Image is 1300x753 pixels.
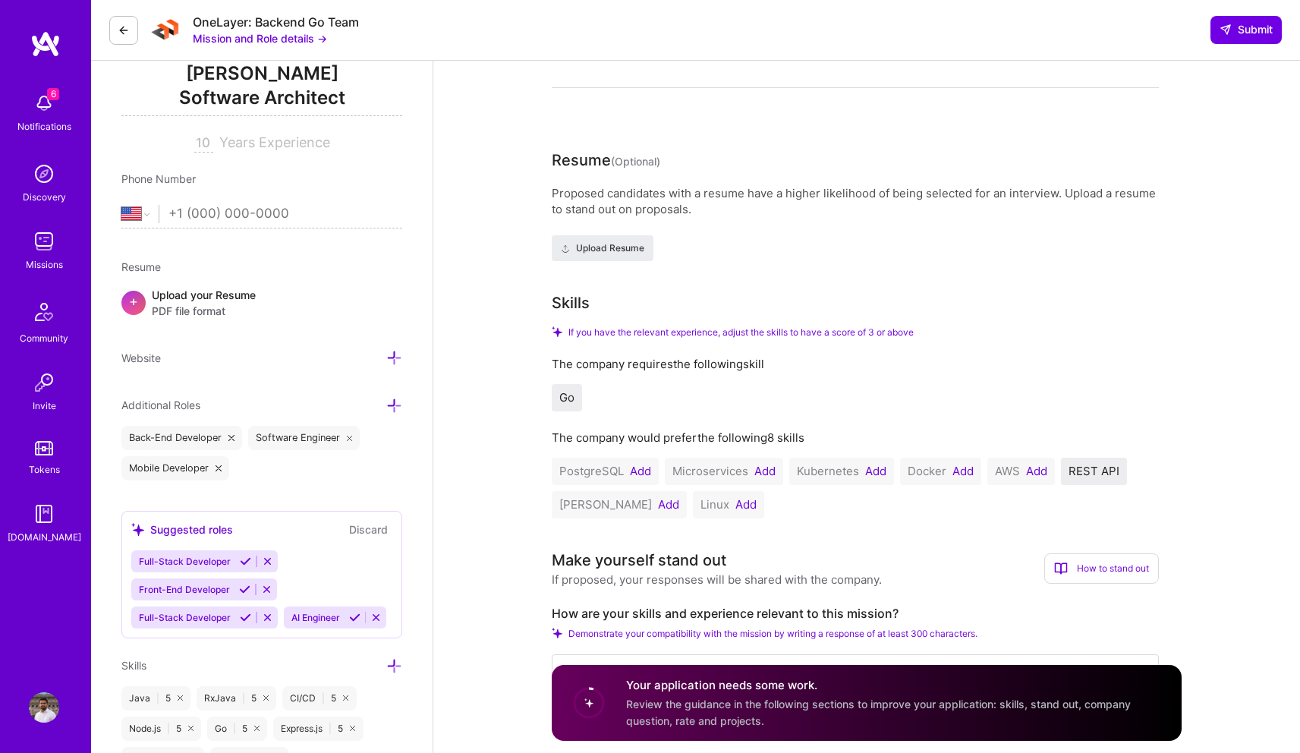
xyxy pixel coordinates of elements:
[345,521,392,538] button: Discard
[193,14,359,30] div: OneLayer: Backend Go Team
[121,172,196,185] span: Phone Number
[611,155,660,168] span: (Optional)
[552,606,1159,622] label: How are your skills and experience relevant to this mission?
[263,695,269,701] i: icon Close
[240,612,251,623] i: Accept
[552,326,562,337] i: Check
[1220,22,1273,37] span: Submit
[216,465,222,471] i: icon Close
[865,465,886,477] button: Add
[29,226,59,257] img: teamwork
[121,62,402,85] span: [PERSON_NAME]
[121,456,229,480] div: Mobile Developer
[561,241,644,255] span: Upload Resume
[30,30,61,58] img: logo
[20,330,68,346] div: Community
[129,293,138,309] span: +
[121,717,201,741] div: Node.js 5
[552,628,562,638] i: Check
[552,356,1159,372] div: The company requires the following skill
[291,612,340,623] span: AI Engineer
[559,390,574,405] span: Go
[121,659,146,672] span: Skills
[568,628,977,639] span: Demonstrate your compatibility with the mission by writing a response of at least 300 characters.
[349,612,360,623] i: Accept
[552,572,882,588] div: If proposed, your responses will be shared with the company.
[672,464,748,478] span: Microservices
[35,441,53,455] img: tokens
[193,30,327,46] button: Mission and Role details →
[25,692,63,723] a: User Avatar
[121,260,161,273] span: Resume
[194,134,213,153] input: XX
[121,85,402,116] span: Software Architect
[552,185,1159,217] div: Proposed candidates with a resume have a higher likelihood of being selected for an interview. Up...
[150,15,181,46] img: Company Logo
[700,497,729,512] span: Linux
[1069,464,1119,478] span: REST API
[254,726,260,731] i: icon Close
[156,692,159,704] span: |
[121,287,402,319] div: +Upload your ResumePDF file format
[121,426,242,450] div: Back-End Developer
[343,695,348,701] i: icon Close
[219,134,330,150] span: Years Experience
[23,189,66,205] div: Discovery
[1026,465,1047,477] button: Add
[248,426,360,450] div: Software Engineer
[139,584,230,595] span: Front-End Developer
[47,88,59,100] span: 6
[347,435,353,441] i: icon Close
[121,686,190,710] div: Java 5
[207,717,267,741] div: Go 5
[658,499,679,511] button: Add
[168,192,402,236] input: +1 (000) 000-0000
[626,698,1131,727] span: Review the guidance in the following sections to improve your application: skills, stand out, com...
[735,499,757,511] button: Add
[26,257,63,273] div: Missions
[239,584,250,595] i: Accept
[552,430,1159,446] div: The company would prefer the following 8 skills
[754,465,776,477] button: Add
[121,399,200,411] span: Additional Roles
[33,398,56,414] div: Invite
[552,235,653,261] button: Upload Resume
[262,612,273,623] i: Reject
[29,88,59,118] img: bell
[139,556,231,567] span: Full-Stack Developer
[178,695,183,701] i: icon Close
[952,465,974,477] button: Add
[350,726,355,731] i: icon Close
[559,464,624,478] span: PostgreSQL
[197,686,276,710] div: RxJava 5
[29,692,59,723] img: User Avatar
[29,499,59,529] img: guide book
[322,692,325,704] span: |
[240,556,251,567] i: Accept
[995,464,1020,478] span: AWS
[273,717,363,741] div: Express.js 5
[1054,562,1068,575] i: icon BookOpen
[152,303,256,319] span: PDF file format
[29,367,59,398] img: Invite
[630,465,651,477] button: Add
[1044,553,1159,584] div: How to stand out
[29,462,60,477] div: Tokens
[139,612,231,623] span: Full-Stack Developer
[262,556,273,567] i: Reject
[152,287,256,319] div: Upload your Resume
[797,464,859,478] span: Kubernetes
[8,529,81,545] div: [DOMAIN_NAME]
[329,723,332,735] span: |
[188,726,194,731] i: icon Close
[370,612,382,623] i: Reject
[118,24,130,36] i: icon LeftArrowDark
[552,291,590,314] div: Skills
[568,326,914,338] span: If you have the relevant experience, adjust the skills to have a score of 3 or above
[29,159,59,189] img: discovery
[17,118,71,134] div: Notifications
[131,521,233,537] div: Suggested roles
[282,686,356,710] div: CI/CD 5
[26,294,62,330] img: Community
[121,351,161,364] span: Website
